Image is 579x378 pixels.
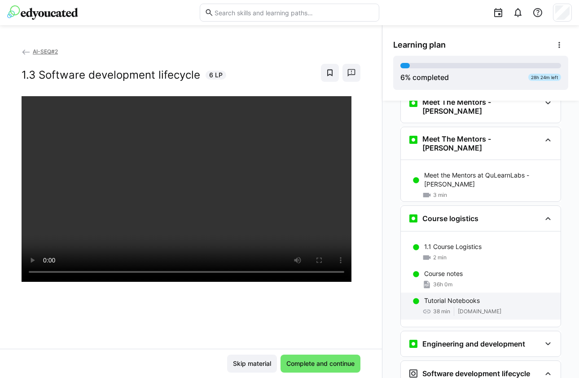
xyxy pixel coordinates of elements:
span: Skip material [232,359,272,368]
span: 6 [400,73,405,82]
h3: Meet The Mentors - [PERSON_NAME] [422,98,541,116]
h3: Software development lifecycle [422,369,530,378]
a: AI-SEQ#2 [22,48,58,55]
p: Meet the Mentors at QuLearnLabs - [PERSON_NAME] [424,171,553,189]
span: 36h 0m [433,281,452,288]
button: Skip material [227,355,277,373]
span: Complete and continue [285,359,356,368]
span: 38 min [433,308,450,315]
div: 28h 24m left [528,74,561,81]
span: 2 min [433,254,447,261]
span: 6 LP [209,71,223,80]
span: 3 min [433,191,447,199]
span: Learning plan [393,40,446,50]
span: [DOMAIN_NAME] [458,308,501,315]
h3: Engineering and development [422,339,525,348]
div: % completed [400,72,449,83]
button: Complete and continue [281,355,360,373]
h3: Meet The Mentors - [PERSON_NAME] [422,134,541,152]
p: Course notes [424,269,463,278]
input: Search skills and learning paths… [214,9,374,17]
p: 1.1 Course Logistics [424,242,482,251]
h3: Course logistics [422,214,478,223]
p: Tutorial Notebooks [424,296,480,305]
span: AI-SEQ#2 [33,48,58,55]
h2: 1.3 Software development lifecycle [22,68,200,82]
